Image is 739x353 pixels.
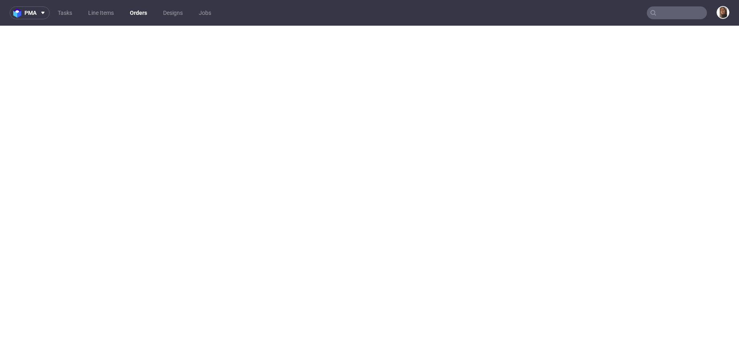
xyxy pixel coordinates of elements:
[194,6,216,19] a: Jobs
[10,6,50,19] button: pma
[13,8,24,18] img: logo
[24,10,36,16] span: pma
[83,6,119,19] a: Line Items
[125,6,152,19] a: Orders
[53,6,77,19] a: Tasks
[158,6,188,19] a: Designs
[717,7,729,18] img: Angelina Marć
